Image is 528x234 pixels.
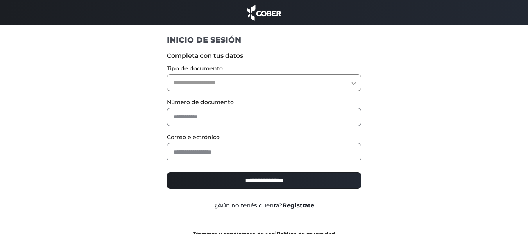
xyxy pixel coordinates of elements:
[283,202,314,209] a: Registrate
[167,98,361,106] label: Número de documento
[161,201,367,210] div: ¿Aún no tenés cuenta?
[167,51,361,61] label: Completa con tus datos
[245,4,283,21] img: cober_marca.png
[167,64,361,73] label: Tipo de documento
[167,35,361,45] h1: INICIO DE SESIÓN
[167,133,361,141] label: Correo electrónico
